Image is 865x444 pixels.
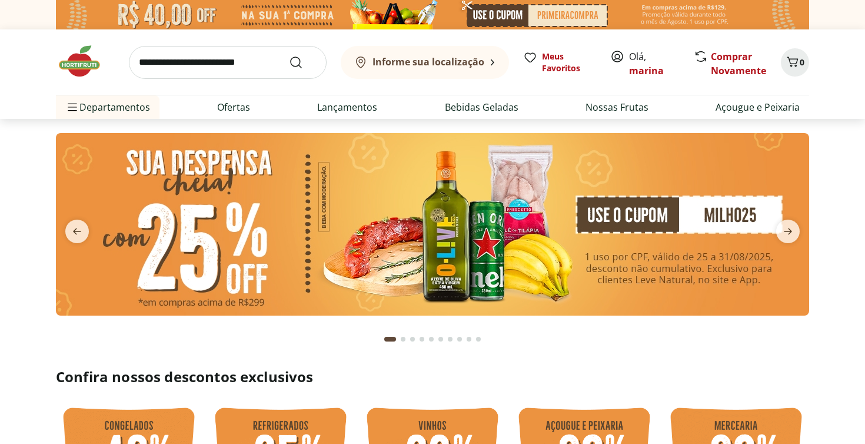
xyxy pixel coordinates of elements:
[129,46,327,79] input: search
[629,64,664,77] a: marina
[464,325,474,353] button: Go to page 9 from fs-carousel
[408,325,417,353] button: Go to page 3 from fs-carousel
[65,93,150,121] span: Departamentos
[585,100,648,114] a: Nossas Frutas
[56,44,115,79] img: Hortifruti
[523,51,596,74] a: Meus Favoritos
[317,100,377,114] a: Lançamentos
[56,133,809,316] img: cupom
[767,220,809,243] button: next
[474,325,483,353] button: Go to page 10 from fs-carousel
[65,93,79,121] button: Menu
[56,367,809,386] h2: Confira nossos descontos exclusivos
[382,325,398,353] button: Current page from fs-carousel
[445,325,455,353] button: Go to page 7 from fs-carousel
[542,51,596,74] span: Meus Favoritos
[372,55,484,68] b: Informe sua localização
[711,50,766,77] a: Comprar Novamente
[217,100,250,114] a: Ofertas
[781,48,809,77] button: Carrinho
[445,100,518,114] a: Bebidas Geladas
[436,325,445,353] button: Go to page 6 from fs-carousel
[398,325,408,353] button: Go to page 2 from fs-carousel
[289,55,317,69] button: Submit Search
[629,49,681,78] span: Olá,
[417,325,427,353] button: Go to page 4 from fs-carousel
[716,100,800,114] a: Açougue e Peixaria
[341,46,509,79] button: Informe sua localização
[56,220,98,243] button: previous
[427,325,436,353] button: Go to page 5 from fs-carousel
[455,325,464,353] button: Go to page 8 from fs-carousel
[800,57,804,68] span: 0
